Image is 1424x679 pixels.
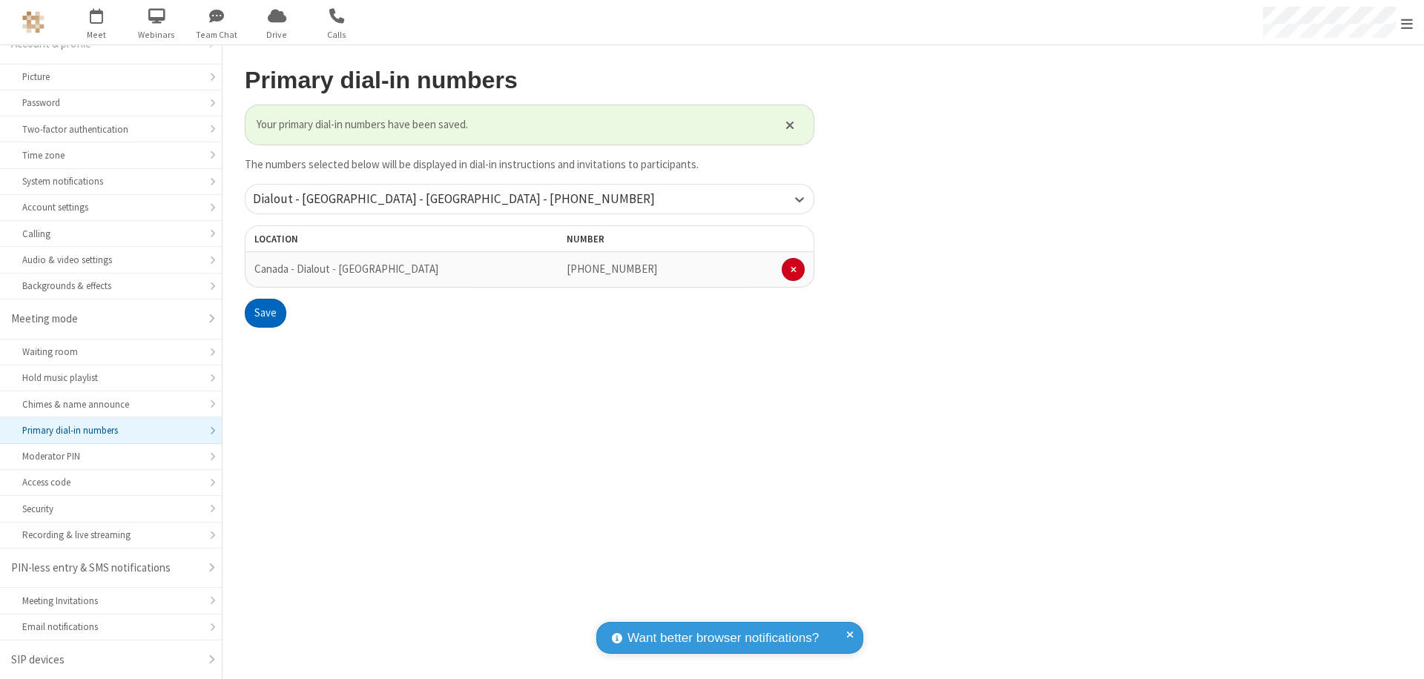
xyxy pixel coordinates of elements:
p: The numbers selected below will be displayed in dial-in instructions and invitations to participa... [245,156,814,173]
span: Drive [249,28,305,42]
div: Picture [22,70,200,84]
div: Hold music playlist [22,371,200,385]
div: Backgrounds & effects [22,279,200,293]
span: Dialout - [GEOGRAPHIC_DATA] - [GEOGRAPHIC_DATA] - [PHONE_NUMBER] [253,191,655,207]
div: Moderator PIN [22,449,200,463]
div: Access code [22,475,200,489]
span: Calls [309,28,365,42]
span: Want better browser notifications? [627,629,819,648]
div: Calling [22,227,200,241]
div: Recording & live streaming [22,528,200,542]
div: Email notifications [22,620,200,634]
div: Audio & video settings [22,253,200,267]
div: Primary dial-in numbers [22,423,200,437]
h2: Primary dial-in numbers [245,67,814,93]
div: PIN-less entry & SMS notifications [11,560,200,577]
th: Number [558,225,814,252]
div: SIP devices [11,652,200,669]
span: Webinars [129,28,185,42]
td: Canada - Dialout - [GEOGRAPHIC_DATA] [245,252,472,287]
div: Time zone [22,148,200,162]
th: Location [245,225,472,252]
div: Chimes & name announce [22,397,200,411]
button: Close alert [778,113,802,136]
div: Account settings [22,200,200,214]
button: Save [245,299,286,328]
div: Two-factor authentication [22,122,200,136]
div: Waiting room [22,345,200,359]
span: Meet [69,28,125,42]
span: Your primary dial-in numbers have been saved. [257,116,767,133]
span: Team Chat [189,28,245,42]
div: System notifications [22,174,200,188]
div: Meeting mode [11,311,200,328]
span: [PHONE_NUMBER] [567,262,657,276]
div: Meeting Invitations [22,594,200,608]
div: Password [22,96,200,110]
img: QA Selenium DO NOT DELETE OR CHANGE [22,11,44,33]
div: Security [22,502,200,516]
